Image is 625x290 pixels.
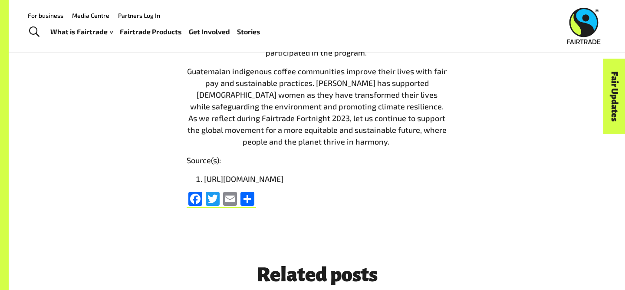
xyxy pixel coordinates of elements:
[72,12,109,19] a: Media Centre
[50,26,113,38] a: What is Fairtrade
[189,26,230,38] a: Get Involved
[28,12,63,19] a: For business
[567,8,601,44] img: Fairtrade Australia New Zealand logo
[23,21,45,43] a: Toggle Search
[204,173,447,185] li: [URL][DOMAIN_NAME]
[221,192,239,208] a: Email
[187,66,447,146] span: Guatemalan indigenous coffee communities improve their lives with fair pay and sustainable practi...
[187,192,204,208] a: Facebook
[120,26,182,38] a: Fairtrade Products
[204,192,221,208] a: Twitter
[237,26,260,38] a: Stories
[239,192,256,208] a: Share
[187,155,447,166] p: Source(s):
[118,12,160,19] a: Partners Log In
[187,264,447,286] h4: Related posts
